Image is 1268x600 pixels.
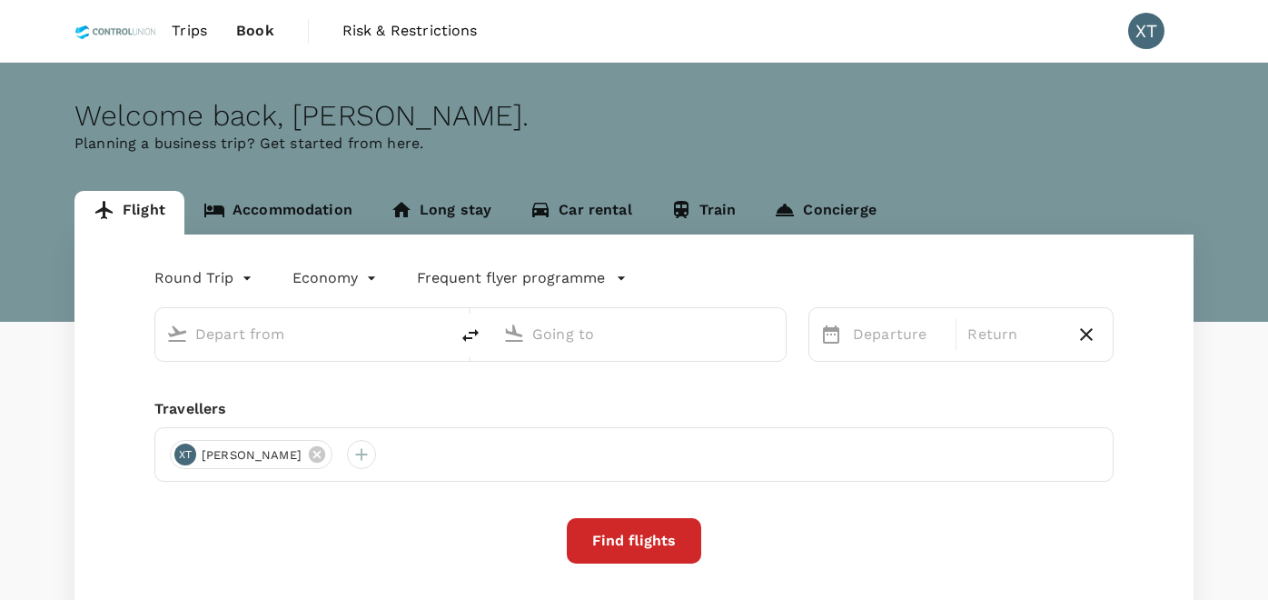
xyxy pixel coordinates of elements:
[236,20,274,42] span: Book
[510,191,651,235] a: Car rental
[651,191,756,235] a: Train
[449,314,492,357] button: delete
[154,398,1114,420] div: Travellers
[184,191,371,235] a: Accommodation
[436,332,440,335] button: Open
[967,324,1059,345] p: Return
[195,320,411,348] input: Depart from
[532,320,748,348] input: Going to
[74,133,1194,155] p: Planning a business trip? Get started from here.
[292,264,381,293] div: Economy
[773,332,777,335] button: Open
[371,191,510,235] a: Long stay
[567,518,701,564] button: Find flights
[417,267,627,289] button: Frequent flyer programme
[1128,13,1164,49] div: XT
[172,20,207,42] span: Trips
[191,446,312,465] span: [PERSON_NAME]
[74,191,184,235] a: Flight
[417,267,605,289] p: Frequent flyer programme
[755,191,895,235] a: Concierge
[174,444,196,465] div: XT
[74,11,157,51] img: Control Union Malaysia Sdn. Bhd.
[170,440,332,469] div: XT[PERSON_NAME]
[74,99,1194,133] div: Welcome back , [PERSON_NAME] .
[342,20,478,42] span: Risk & Restrictions
[853,324,945,345] p: Departure
[154,264,256,293] div: Round Trip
